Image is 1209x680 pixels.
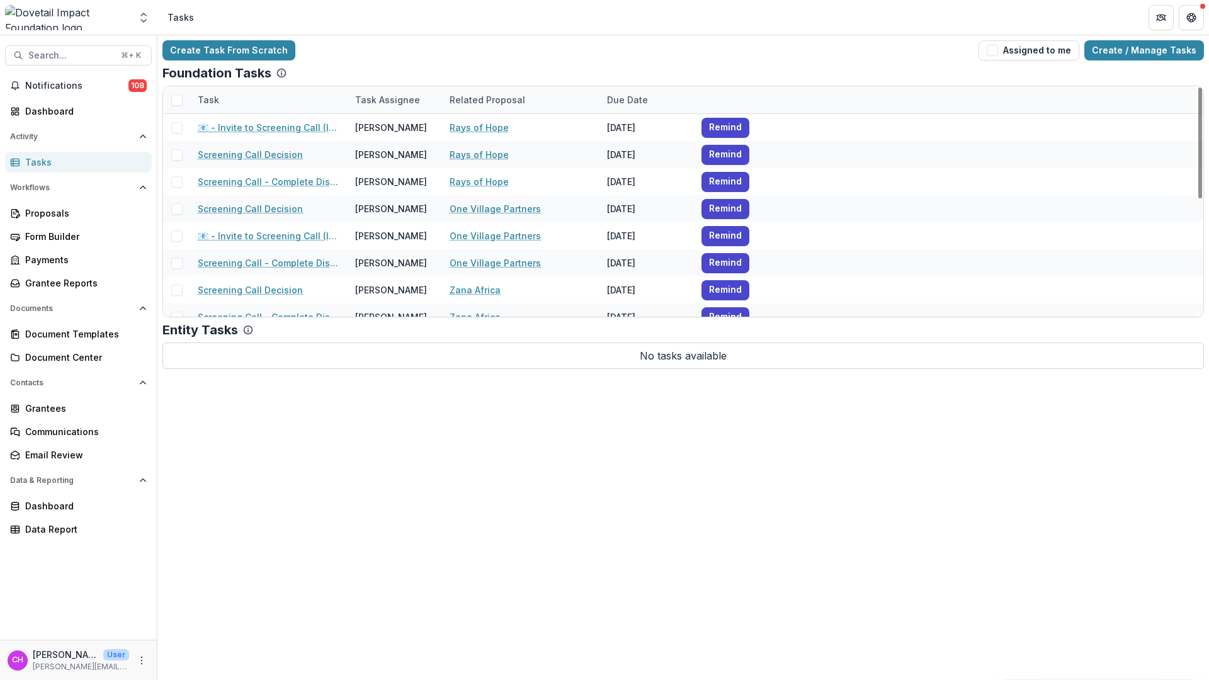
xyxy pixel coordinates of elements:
[5,226,152,247] a: Form Builder
[5,445,152,465] a: Email Review
[198,121,340,134] a: 📧 - Invite to Screening Call (Int'l)
[10,476,134,485] span: Data & Reporting
[5,76,152,96] button: Notifications108
[25,81,128,91] span: Notifications
[10,378,134,387] span: Contacts
[355,256,427,269] div: [PERSON_NAME]
[701,199,749,219] button: Remind
[162,40,295,60] a: Create Task From Scratch
[355,148,427,161] div: [PERSON_NAME]
[25,448,142,462] div: Email Review
[355,121,427,134] div: [PERSON_NAME]
[135,5,152,30] button: Open entity switcher
[355,283,427,297] div: [PERSON_NAME]
[128,79,147,92] span: 108
[348,93,428,106] div: Task Assignee
[25,402,142,415] div: Grantees
[198,310,340,324] a: Screening Call - Complete Discovery Guide
[5,519,152,540] a: Data Report
[190,86,348,113] div: Task
[190,93,227,106] div: Task
[198,256,340,269] a: Screening Call - Complete Discovery Guide
[1179,5,1204,30] button: Get Help
[5,496,152,516] a: Dashboard
[599,86,694,113] div: Due Date
[599,222,694,249] div: [DATE]
[25,105,142,118] div: Dashboard
[5,324,152,344] a: Document Templates
[134,653,149,668] button: More
[167,11,194,24] div: Tasks
[701,226,749,246] button: Remind
[198,202,303,215] a: Screening Call Decision
[162,343,1204,369] p: No tasks available
[10,183,134,192] span: Workflows
[5,421,152,442] a: Communications
[979,40,1079,60] button: Assigned to me
[162,322,238,337] p: Entity Tasks
[450,310,501,324] a: Zana Africa
[10,132,134,141] span: Activity
[28,50,113,61] span: Search...
[5,373,152,393] button: Open Contacts
[442,93,533,106] div: Related Proposal
[450,229,541,242] a: One Village Partners
[33,661,129,672] p: [PERSON_NAME][EMAIL_ADDRESS][DOMAIN_NAME]
[355,229,427,242] div: [PERSON_NAME]
[5,152,152,173] a: Tasks
[5,178,152,198] button: Open Workflows
[162,8,199,26] nav: breadcrumb
[25,425,142,438] div: Communications
[599,276,694,303] div: [DATE]
[5,398,152,419] a: Grantees
[5,45,152,65] button: Search...
[450,121,509,134] a: Rays of Hope
[450,148,509,161] a: Rays of Hope
[25,276,142,290] div: Grantee Reports
[599,303,694,331] div: [DATE]
[25,230,142,243] div: Form Builder
[5,273,152,293] a: Grantee Reports
[5,470,152,490] button: Open Data & Reporting
[701,307,749,327] button: Remind
[25,156,142,169] div: Tasks
[5,101,152,122] a: Dashboard
[599,114,694,141] div: [DATE]
[701,118,749,138] button: Remind
[348,86,442,113] div: Task Assignee
[599,249,694,276] div: [DATE]
[25,327,142,341] div: Document Templates
[599,141,694,168] div: [DATE]
[442,86,599,113] div: Related Proposal
[25,499,142,513] div: Dashboard
[701,145,749,165] button: Remind
[599,195,694,222] div: [DATE]
[198,148,303,161] a: Screening Call Decision
[450,256,541,269] a: One Village Partners
[10,304,134,313] span: Documents
[5,203,152,224] a: Proposals
[5,298,152,319] button: Open Documents
[5,347,152,368] a: Document Center
[5,249,152,270] a: Payments
[355,202,427,215] div: [PERSON_NAME]
[599,168,694,195] div: [DATE]
[198,175,340,188] a: Screening Call - Complete Discovery Guide
[1084,40,1204,60] a: Create / Manage Tasks
[599,93,656,106] div: Due Date
[25,207,142,220] div: Proposals
[12,656,23,664] div: Courtney Eker Hardy
[450,202,541,215] a: One Village Partners
[701,172,749,192] button: Remind
[198,229,340,242] a: 📧 - Invite to Screening Call (Int'l)
[25,351,142,364] div: Document Center
[198,283,303,297] a: Screening Call Decision
[25,523,142,536] div: Data Report
[5,127,152,147] button: Open Activity
[355,175,427,188] div: [PERSON_NAME]
[701,253,749,273] button: Remind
